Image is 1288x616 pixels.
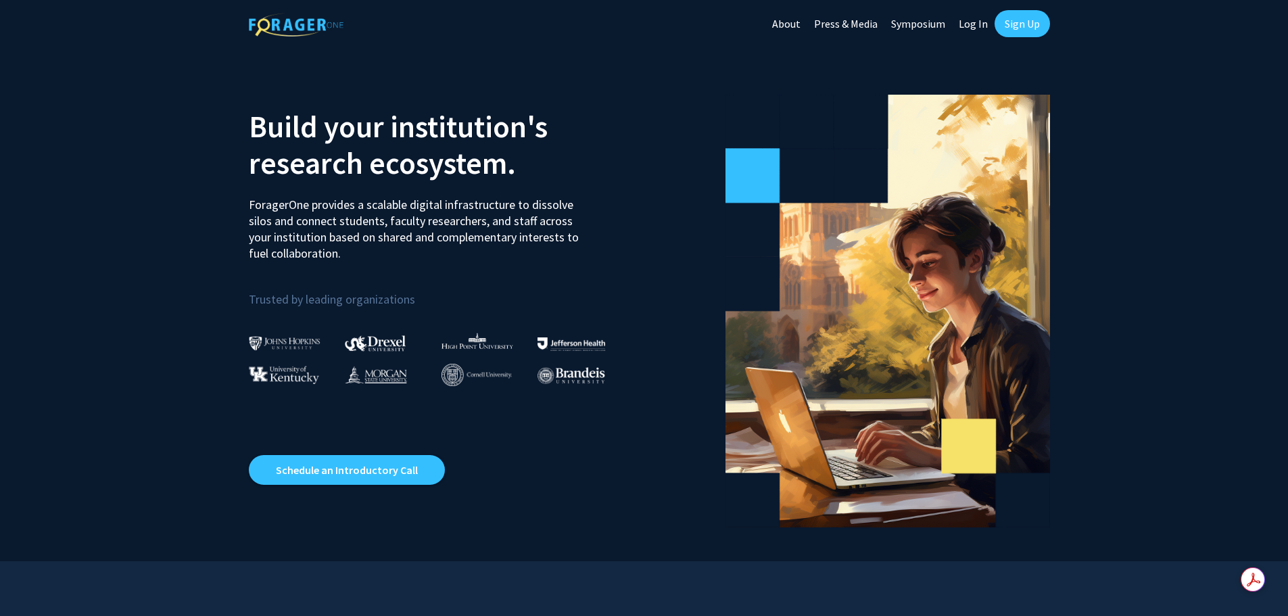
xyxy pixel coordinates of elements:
[345,335,406,351] img: Drexel University
[249,13,343,37] img: ForagerOne Logo
[10,555,57,606] iframe: Chat
[249,336,320,350] img: Johns Hopkins University
[995,10,1050,37] a: Sign Up
[442,364,512,386] img: Cornell University
[249,273,634,310] p: Trusted by leading organizations
[442,333,513,349] img: High Point University
[249,455,445,485] a: Opens in a new tab
[249,108,634,181] h2: Build your institution's research ecosystem.
[538,367,605,384] img: Brandeis University
[345,366,407,383] img: Morgan State University
[249,187,588,262] p: ForagerOne provides a scalable digital infrastructure to dissolve silos and connect students, fac...
[538,337,605,350] img: Thomas Jefferson University
[249,366,319,384] img: University of Kentucky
